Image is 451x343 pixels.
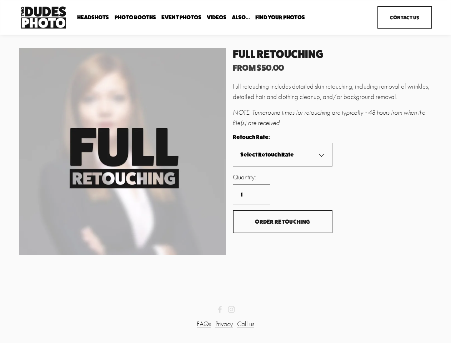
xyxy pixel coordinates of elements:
[255,14,305,21] a: folder dropdown
[197,319,211,329] a: FAQs
[233,172,432,183] label: Quantity:
[377,6,432,29] a: Contact Us
[233,81,432,102] p: Full retouching includes detailed skin retouching, including removal of wrinkles, detailed hair a...
[207,14,226,21] a: Videos
[233,134,332,140] div: Retouch Rate:
[255,15,305,20] span: Find Your Photos
[115,14,156,21] a: folder dropdown
[232,15,250,20] span: Also...
[216,306,224,313] a: 2 Dudes & A Booth
[233,210,332,233] button: Order Retouching
[233,109,427,127] em: NOTE: Turnaround times for retouching are typically ~48 hours from when the file(s) are received.
[19,48,225,255] div: Gallery
[233,184,271,204] input: Quantity
[77,15,109,20] span: Headshots
[161,14,201,21] a: Event Photos
[77,14,109,21] a: folder dropdown
[232,14,250,21] a: folder dropdown
[233,48,432,59] h1: Full Retouching
[233,64,432,72] div: from $50.00
[237,319,254,329] a: Call us
[215,319,233,329] a: Privacy
[228,306,235,313] a: Instagram
[255,218,310,225] span: Order Retouching
[115,15,156,20] span: Photo Booths
[19,5,68,30] img: Two Dudes Photo | Headshots, Portraits &amp; Photo Booths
